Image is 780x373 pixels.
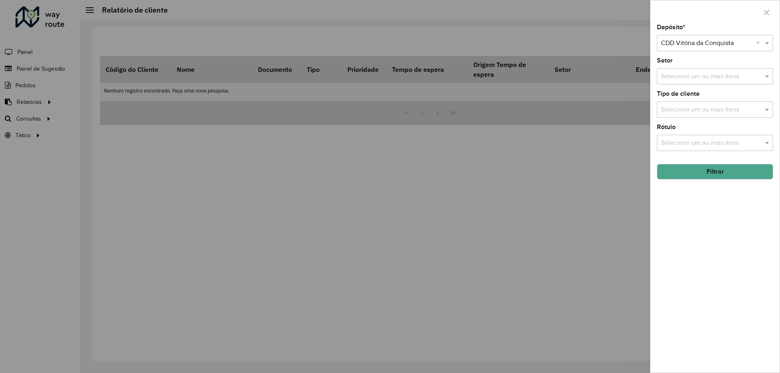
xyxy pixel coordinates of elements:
label: Rótulo [657,122,676,132]
label: Depósito [657,22,685,32]
button: Filtrar [657,164,773,179]
span: Clear all [756,38,763,48]
label: Tipo de cliente [657,89,700,99]
label: Setor [657,56,673,65]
